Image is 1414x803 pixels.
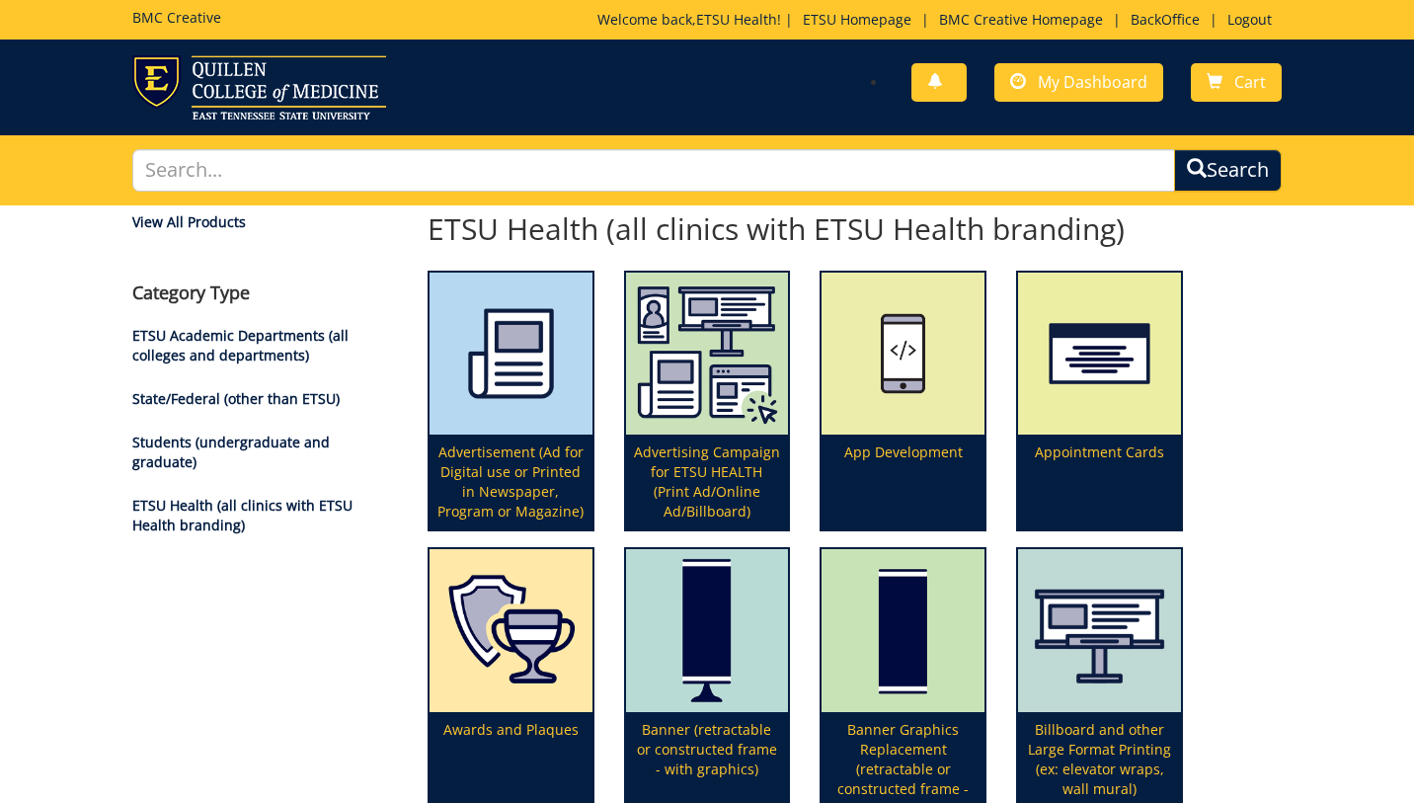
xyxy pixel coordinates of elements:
[1018,273,1181,530] a: Appointment Cards
[132,149,1174,192] input: Search...
[626,273,789,436] img: etsu%20health%20marketing%20campaign%20image-6075f5506d2aa2.29536275.png
[597,10,1282,30] p: Welcome back, ! | | | |
[132,326,349,364] a: ETSU Academic Departments (all colleges and departments)
[428,212,1184,245] h2: ETSU Health (all clinics with ETSU Health branding)
[132,55,386,120] img: ETSU logo
[1191,63,1282,102] a: Cart
[1121,10,1210,29] a: BackOffice
[1218,10,1282,29] a: Logout
[696,10,777,29] a: ETSU Health
[132,10,221,25] h5: BMC Creative
[626,549,789,712] img: retractable-banner-59492b401f5aa8.64163094.png
[132,496,353,534] a: ETSU Health (all clinics with ETSU Health branding)
[132,389,340,408] a: State/Federal (other than ETSU)
[1038,71,1147,93] span: My Dashboard
[430,435,592,529] p: Advertisement (Ad for Digital use or Printed in Newspaper, Program or Magazine)
[626,435,789,529] p: Advertising Campaign for ETSU HEALTH (Print Ad/Online Ad/Billboard)
[626,273,789,530] a: Advertising Campaign for ETSU HEALTH (Print Ad/Online Ad/Billboard)
[1018,549,1181,712] img: canvas-5fff48368f7674.25692951.png
[430,273,592,530] a: Advertisement (Ad for Digital use or Printed in Newspaper, Program or Magazine)
[793,10,921,29] a: ETSU Homepage
[430,273,592,436] img: printmedia-5fff40aebc8a36.86223841.png
[1018,273,1181,436] img: appointment%20cards-6556843a9f7d00.21763534.png
[430,549,592,712] img: plaques-5a7339fccbae09.63825868.png
[1174,149,1282,192] button: Search
[822,435,984,529] p: App Development
[1018,435,1181,529] p: Appointment Cards
[1234,71,1266,93] span: Cart
[822,273,984,436] img: app%20development%20icon-655684178ce609.47323231.png
[822,549,984,712] img: graphics-only-banner-5949222f1cdc31.93524894.png
[822,273,984,530] a: App Development
[132,283,397,303] h4: Category Type
[929,10,1113,29] a: BMC Creative Homepage
[132,212,397,232] a: View All Products
[132,433,330,471] a: Students (undergraduate and graduate)
[994,63,1163,102] a: My Dashboard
